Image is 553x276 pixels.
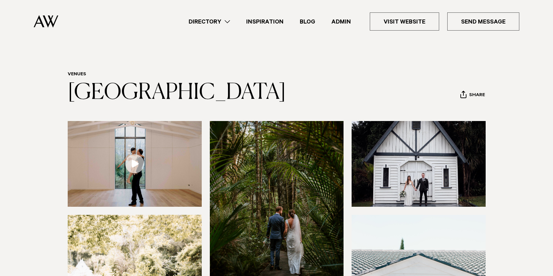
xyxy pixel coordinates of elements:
a: Directory [181,17,238,26]
a: Venues [68,72,86,77]
a: Admin [323,17,359,26]
img: Auckland Weddings Logo [34,15,58,28]
a: Blog [292,17,323,26]
span: Share [469,92,485,99]
button: Share [460,90,485,101]
a: Send Message [447,12,519,31]
a: [GEOGRAPHIC_DATA] [68,82,286,104]
a: Inspiration [238,17,292,26]
a: Visit Website [370,12,439,31]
